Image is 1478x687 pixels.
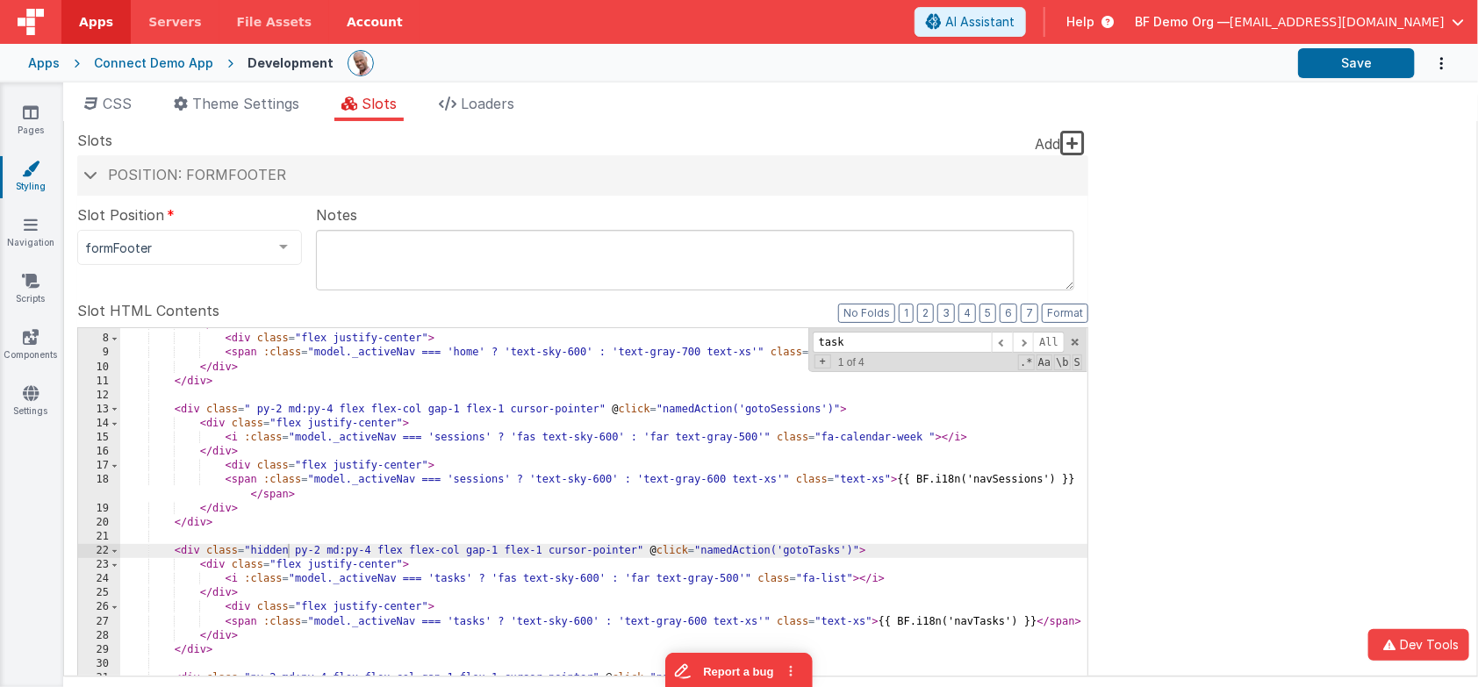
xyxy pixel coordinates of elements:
span: Notes [316,204,357,225]
div: 21 [78,530,120,544]
span: CaseSensitive Search [1037,354,1052,370]
div: 31 [78,671,120,685]
span: File Assets [237,13,312,31]
span: Servers [148,13,201,31]
div: 15 [78,431,120,445]
div: Connect Demo App [94,54,213,72]
div: 10 [78,361,120,375]
div: 19 [78,502,120,516]
span: Search In Selection [1073,354,1082,370]
span: CSS [103,95,132,112]
div: 28 [78,629,120,643]
button: 4 [958,304,976,323]
div: 9 [78,346,120,360]
span: Apps [79,13,113,31]
input: Search for [813,332,992,354]
div: 8 [78,332,120,346]
button: Options [1415,46,1450,82]
span: formFooter [85,240,266,257]
span: Position: formFooter [108,166,286,183]
span: AI Assistant [945,13,1015,31]
div: 29 [78,643,120,657]
button: 7 [1021,304,1038,323]
div: 30 [78,657,120,671]
span: Slots [362,95,397,112]
div: 23 [78,558,120,572]
div: Development [248,54,334,72]
span: Toggel Replace mode [814,354,831,369]
div: 24 [78,572,120,586]
span: BF Demo Org — [1135,13,1230,31]
span: Slot Position [77,204,164,225]
button: Dev Tools [1368,629,1469,661]
div: 11 [78,375,120,389]
span: 1 of 4 [831,356,872,369]
div: 22 [78,544,120,558]
div: 26 [78,600,120,614]
button: 3 [937,304,955,323]
div: 16 [78,445,120,459]
span: Slot HTML Contents [77,300,219,321]
span: [EMAIL_ADDRESS][DOMAIN_NAME] [1230,13,1445,31]
button: BF Demo Org — [EMAIL_ADDRESS][DOMAIN_NAME] [1135,13,1464,31]
button: 6 [1000,304,1017,323]
span: Add [1035,135,1060,153]
img: 11ac31fe5dc3d0eff3fbbbf7b26fa6e1 [348,51,373,75]
button: AI Assistant [915,7,1026,37]
button: 5 [979,304,996,323]
div: 14 [78,417,120,431]
span: Alt-Enter [1033,332,1065,354]
button: Save [1298,48,1415,78]
span: Help [1066,13,1094,31]
span: Loaders [461,95,514,112]
button: 2 [917,304,934,323]
div: 25 [78,586,120,600]
button: 1 [899,304,914,323]
div: Apps [28,54,60,72]
div: 27 [78,615,120,629]
div: 12 [78,389,120,403]
div: 20 [78,516,120,530]
div: 13 [78,403,120,417]
span: Whole Word Search [1054,354,1070,370]
span: Slots [77,130,112,151]
button: Format [1042,304,1088,323]
span: RegExp Search [1018,354,1034,370]
span: Theme Settings [192,95,299,112]
div: 17 [78,459,120,473]
button: No Folds [838,304,895,323]
div: 18 [78,473,120,501]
